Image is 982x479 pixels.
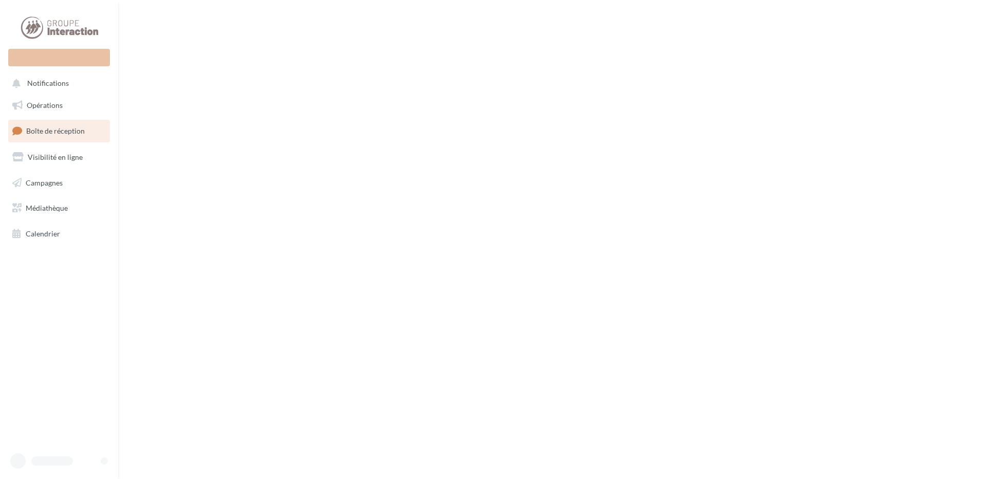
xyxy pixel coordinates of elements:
[6,223,112,245] a: Calendrier
[26,178,63,187] span: Campagnes
[6,120,112,142] a: Boîte de réception
[6,172,112,194] a: Campagnes
[6,197,112,219] a: Médiathèque
[28,153,83,161] span: Visibilité en ligne
[26,229,60,238] span: Calendrier
[26,126,85,135] span: Boîte de réception
[6,95,112,116] a: Opérations
[27,101,63,109] span: Opérations
[27,79,69,88] span: Notifications
[6,146,112,168] a: Visibilité en ligne
[26,204,68,212] span: Médiathèque
[8,49,110,66] div: Nouvelle campagne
